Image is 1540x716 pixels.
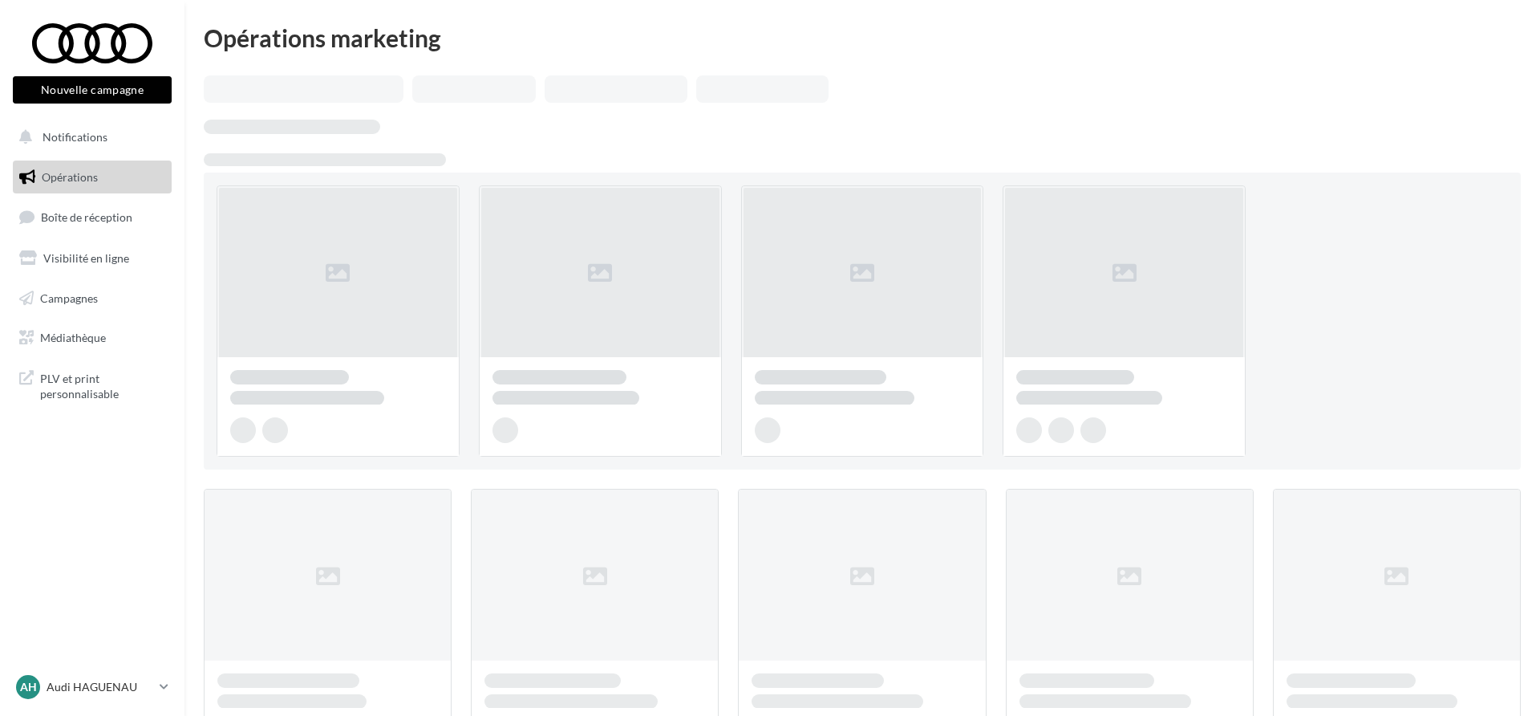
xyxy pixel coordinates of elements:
a: Visibilité en ligne [10,242,175,275]
button: Nouvelle campagne [13,76,172,104]
a: Campagnes [10,282,175,315]
p: Audi HAGUENAU [47,679,153,695]
a: Boîte de réception [10,200,175,234]
a: Opérations [10,161,175,194]
div: Opérations marketing [204,26,1521,50]
span: Visibilité en ligne [43,251,129,265]
span: AH [20,679,37,695]
a: AH Audi HAGUENAU [13,672,172,702]
span: Opérations [42,170,98,184]
span: Campagnes [40,291,98,304]
span: Médiathèque [40,331,106,344]
button: Notifications [10,120,168,154]
a: Médiathèque [10,321,175,355]
span: Notifications [43,130,107,144]
span: PLV et print personnalisable [40,368,165,402]
span: Boîte de réception [41,210,132,224]
a: PLV et print personnalisable [10,361,175,409]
